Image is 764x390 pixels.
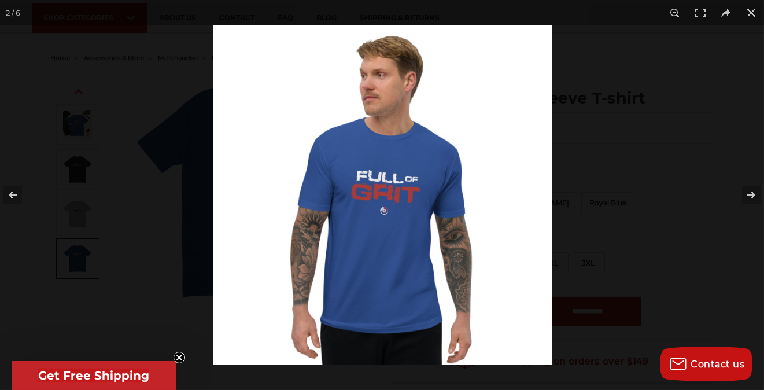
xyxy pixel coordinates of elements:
img: mockup-9bad86a1__86182.1598903560.jpg [213,25,552,365]
div: Get Free ShippingClose teaser [12,361,176,390]
span: Get Free Shipping [38,369,149,382]
button: Next (arrow right) [724,166,764,224]
button: Close teaser [174,352,185,363]
span: Contact us [691,359,745,370]
button: Contact us [660,347,752,381]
